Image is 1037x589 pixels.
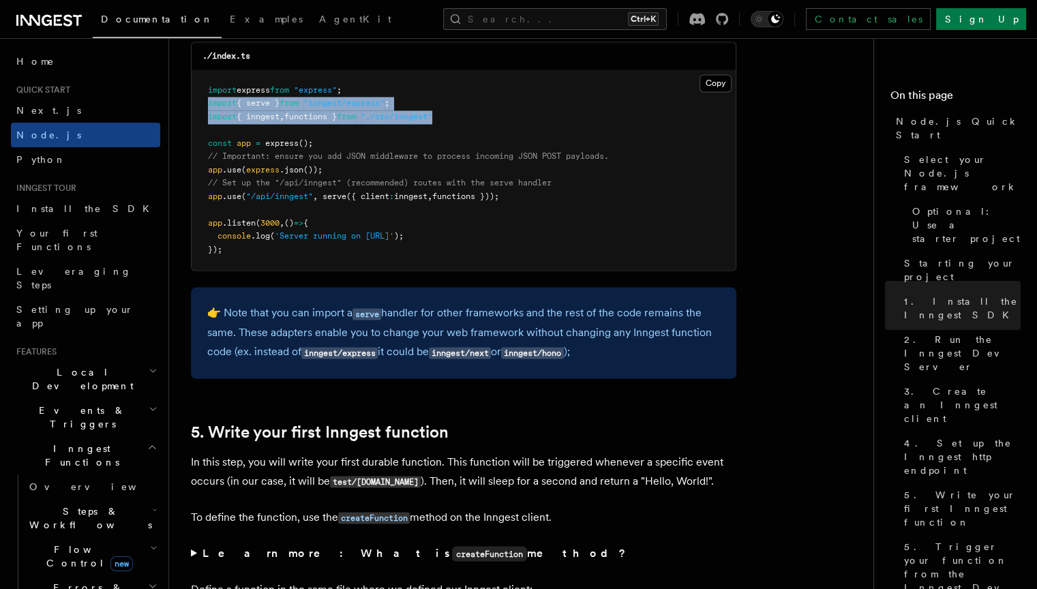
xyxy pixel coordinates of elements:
code: ./index.ts [202,51,250,61]
span: "inngest/express" [303,98,385,108]
span: { serve } [237,98,280,108]
span: .use [222,192,241,201]
span: Quick start [11,85,70,95]
p: 👉 Note that you can import a handler for other frameworks and the rest of the code remains the sa... [207,303,720,362]
span: 'Server running on [URL]' [275,231,394,241]
span: Documentation [101,14,213,25]
span: Flow Control [24,543,150,570]
button: Events & Triggers [11,398,160,436]
button: Flow Controlnew [24,537,160,575]
span: , [280,218,284,228]
button: Local Development [11,360,160,398]
span: { inngest [237,112,280,121]
span: 5. Write your first Inngest function [904,488,1021,529]
code: inngest/express [301,347,378,359]
span: Next.js [16,105,81,116]
span: { [303,218,308,228]
span: "./src/inngest" [361,112,432,121]
a: Install the SDK [11,196,160,221]
span: Events & Triggers [11,404,149,431]
span: Inngest Functions [11,442,147,469]
button: Steps & Workflows [24,499,160,537]
button: Toggle dark mode [751,11,783,27]
a: Examples [222,4,311,37]
a: Your first Functions [11,221,160,259]
span: new [110,556,133,571]
span: 2. Run the Inngest Dev Server [904,333,1021,374]
a: 5. Write your first Inngest function [191,422,449,441]
a: serve [352,306,381,319]
span: Features [11,346,57,357]
a: Select your Node.js framework [899,147,1021,199]
span: from [280,98,299,108]
button: Inngest Functions [11,436,160,474]
span: Leveraging Steps [16,266,132,290]
span: ); [394,231,404,241]
a: Starting your project [899,251,1021,289]
p: In this step, you will write your first durable function. This function will be triggered wheneve... [191,452,736,491]
span: 1. Install the Inngest SDK [904,294,1021,322]
a: Documentation [93,4,222,38]
span: ; [385,98,389,108]
span: .use [222,165,241,175]
span: app [208,165,222,175]
span: Starting your project [904,256,1021,284]
span: => [294,218,303,228]
span: Node.js [16,130,81,140]
span: Home [16,55,55,68]
span: "/api/inngest" [246,192,313,201]
summary: Learn more: What iscreateFunctionmethod? [191,543,736,563]
a: Python [11,147,160,172]
span: : [389,192,394,201]
span: import [208,112,237,121]
span: ()); [303,165,322,175]
span: const [208,138,232,148]
p: To define the function, use the method on the Inngest client. [191,507,736,527]
code: serve [352,308,381,320]
span: = [256,138,260,148]
span: Python [16,154,66,165]
span: app [208,192,222,201]
span: () [284,218,294,228]
span: console [217,231,251,241]
a: Leveraging Steps [11,259,160,297]
a: Node.js [11,123,160,147]
span: app [208,218,222,228]
a: 4. Set up the Inngest http endpoint [899,431,1021,483]
span: Select your Node.js framework [904,153,1021,194]
a: createFunction [338,510,410,523]
span: Steps & Workflows [24,504,152,532]
span: express [246,165,280,175]
span: 3000 [260,218,280,228]
code: test/[DOMAIN_NAME] [330,476,421,487]
code: inngest/next [429,347,491,359]
span: 4. Set up the Inngest http endpoint [904,436,1021,477]
a: AgentKit [311,4,400,37]
span: Node.js Quick Start [896,115,1021,142]
span: .listen [222,218,256,228]
span: from [270,85,289,95]
span: ({ client [346,192,389,201]
span: // Set up the "/api/inngest" (recommended) routes with the serve handler [208,178,552,187]
h4: On this page [890,87,1021,109]
code: createFunction [452,546,527,561]
span: ( [241,165,246,175]
a: 2. Run the Inngest Dev Server [899,327,1021,379]
a: Home [11,49,160,74]
span: import [208,98,237,108]
a: Overview [24,474,160,499]
a: 3. Create an Inngest client [899,379,1021,431]
span: import [208,85,237,95]
span: // Important: ensure you add JSON middleware to process incoming JSON POST payloads. [208,151,609,161]
span: serve [322,192,346,201]
span: functions } [284,112,337,121]
a: Next.js [11,98,160,123]
span: Overview [29,481,170,492]
a: Contact sales [806,8,931,30]
a: Node.js Quick Start [890,109,1021,147]
span: ( [256,218,260,228]
span: AgentKit [319,14,391,25]
span: ; [337,85,342,95]
span: functions })); [432,192,499,201]
span: .log [251,231,270,241]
